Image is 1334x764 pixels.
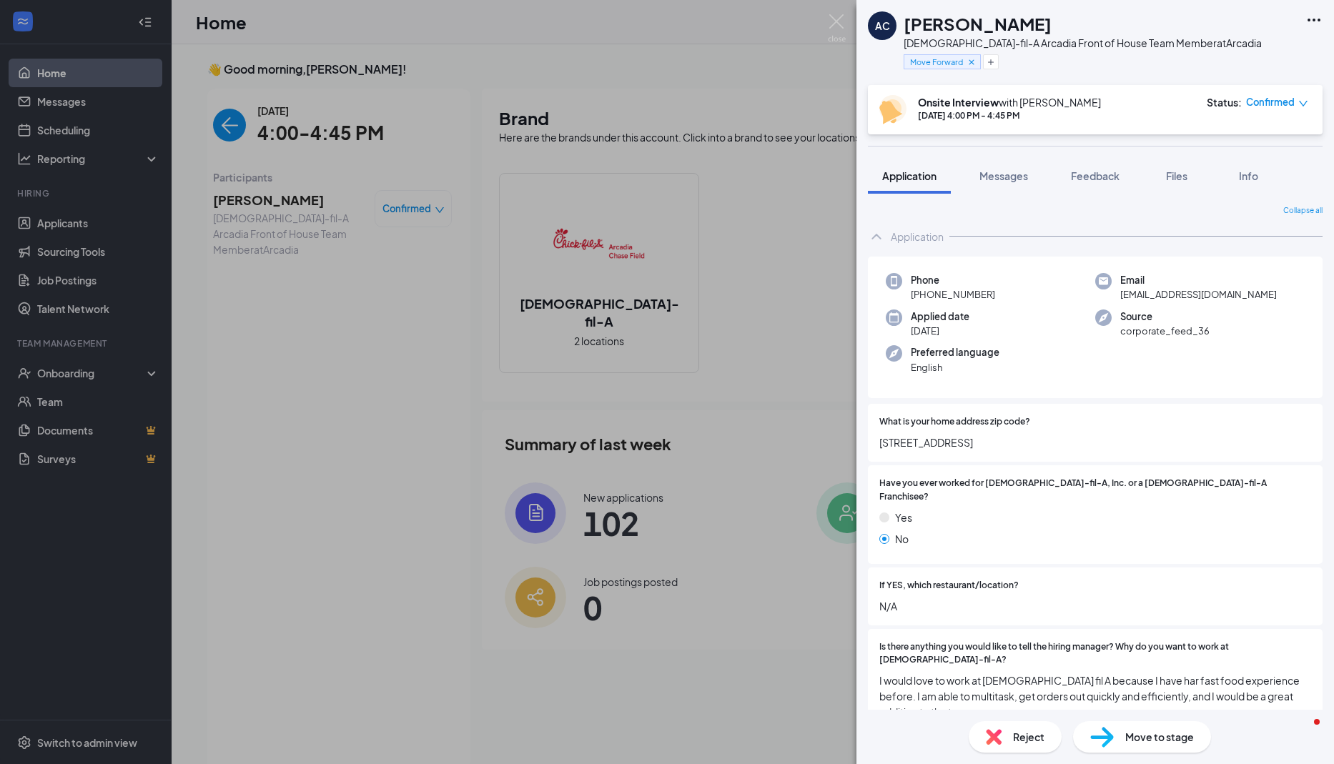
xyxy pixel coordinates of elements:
div: Application [891,229,944,244]
svg: Ellipses [1305,11,1323,29]
span: Reject [1013,729,1044,745]
span: Files [1166,169,1187,182]
div: [DATE] 4:00 PM - 4:45 PM [918,109,1101,121]
span: Yes [895,510,912,525]
span: [DATE] [911,324,969,338]
div: AC [875,19,890,33]
div: [DEMOGRAPHIC_DATA]-fil-A Arcadia Front of House Team Member at Arcadia [904,36,1262,50]
span: Preferred language [911,345,999,359]
span: corporate_feed_36 [1120,324,1210,338]
span: Move Forward [910,56,963,68]
b: Onsite Interview [918,96,999,109]
span: Have you ever worked for [DEMOGRAPHIC_DATA]-fil-A, Inc. or a [DEMOGRAPHIC_DATA]-fil-A Franchisee? [879,477,1311,504]
svg: ChevronUp [868,228,885,245]
iframe: Intercom live chat [1285,715,1320,750]
span: Move to stage [1125,729,1194,745]
span: [PHONE_NUMBER] [911,287,995,302]
span: If YES, which restaurant/location? [879,579,1019,592]
h1: [PERSON_NAME] [904,11,1052,36]
span: [EMAIL_ADDRESS][DOMAIN_NAME] [1120,287,1277,302]
span: Application [882,169,937,182]
svg: Cross [967,57,977,67]
span: No [895,531,909,547]
span: Applied date [911,309,969,324]
span: Confirmed [1246,95,1295,109]
svg: Plus [987,58,995,66]
span: I would love to work at [DEMOGRAPHIC_DATA] fil A because I have har fast food experience before. ... [879,673,1311,720]
div: with [PERSON_NAME] [918,95,1101,109]
span: What is your home address zip code? [879,415,1030,429]
span: Info [1239,169,1258,182]
span: English [911,360,999,374]
span: [STREET_ADDRESS] [879,435,1311,450]
div: Status : [1207,95,1242,109]
span: Email [1120,273,1277,287]
span: Source [1120,309,1210,324]
button: Plus [983,54,999,69]
span: Phone [911,273,995,287]
span: Collapse all [1283,205,1323,217]
span: Messages [979,169,1028,182]
span: Feedback [1071,169,1120,182]
span: Is there anything you would like to tell the hiring manager? Why do you want to work at [DEMOGRAP... [879,640,1311,668]
span: N/A [879,598,1311,614]
span: down [1298,99,1308,109]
